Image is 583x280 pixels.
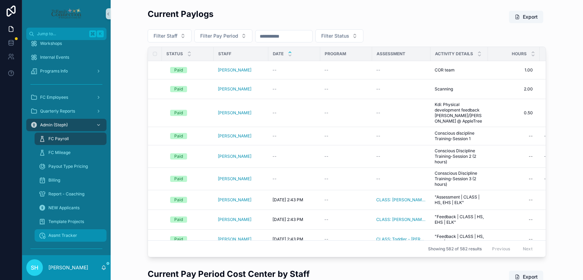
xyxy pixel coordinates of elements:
[166,51,183,57] span: Status
[529,236,533,242] div: --
[273,51,284,57] span: Date
[544,133,548,139] span: --
[218,197,251,203] a: [PERSON_NAME]
[376,110,380,116] span: --
[529,154,533,159] div: --
[218,154,251,159] a: [PERSON_NAME]
[48,177,60,183] span: Billing
[376,154,380,159] span: --
[272,86,277,92] span: --
[40,108,75,114] span: Quarterly Reports
[272,154,277,159] span: --
[435,67,455,73] span: COR team
[324,86,328,92] span: --
[218,110,251,116] a: [PERSON_NAME]
[324,110,328,116] span: --
[324,236,328,242] span: --
[272,236,303,242] span: [DATE] 2:43 PM
[272,197,303,203] span: [DATE] 2:43 PM
[529,197,533,203] div: --
[35,215,107,228] a: Template Projects
[98,31,103,37] span: K
[26,51,107,64] a: Internal Events
[148,8,213,20] h2: Current Paylogs
[48,136,69,142] span: FC Payroll
[272,176,277,182] span: --
[495,86,533,92] span: 2.00
[174,216,183,223] div: Paid
[435,171,484,187] span: Consscious Discipline Training-Session 3 (2 hours)
[324,217,328,222] span: --
[35,160,107,173] a: Payout Type Pricing
[35,133,107,145] a: FC Payroll
[435,86,453,92] span: Scanning
[218,67,251,73] a: [PERSON_NAME]
[272,110,277,116] span: --
[529,217,533,222] div: --
[174,176,183,182] div: Paid
[26,65,107,77] a: Programs Info
[218,176,251,182] a: [PERSON_NAME]
[324,176,328,182] span: --
[428,246,482,252] span: Showing 582 of 582 results
[40,68,68,74] span: Programs Info
[37,31,86,37] span: Jump to...
[218,133,251,139] a: [PERSON_NAME]
[376,67,380,73] span: --
[174,86,183,92] div: Paid
[495,67,533,73] span: 1.00
[509,11,543,23] button: Export
[376,217,426,222] span: CLASS: [PERSON_NAME]/[PERSON_NAME]
[324,154,328,159] span: --
[435,102,484,124] span: Kdi: Physical development feedback [PERSON_NAME]/[PERSON_NAME] @ AppleTree
[218,217,251,222] a: [PERSON_NAME]
[315,29,363,42] button: Select Button
[321,32,349,39] span: Filter Status
[495,110,533,116] span: 0.50
[435,51,473,57] span: Activity Details
[174,236,183,242] div: Paid
[218,236,251,242] a: [PERSON_NAME]
[48,191,84,197] span: Report - Coaching
[200,32,238,39] span: Filter Pay Period
[376,197,426,203] span: CLASS: [PERSON_NAME]/[PERSON_NAME]
[529,133,533,139] div: --
[272,217,303,222] span: [DATE] 2:43 PM
[272,67,277,73] span: --
[218,86,251,92] a: [PERSON_NAME]
[325,51,346,57] span: Program
[435,131,484,142] span: Conscious discipline Training-Session 1
[154,32,177,39] span: Filter Staff
[174,197,183,203] div: Paid
[376,236,426,242] a: CLASS: Toddler - [PERSON_NAME]/[PERSON_NAME]
[35,174,107,186] a: Billing
[51,8,82,19] img: App logo
[35,146,107,159] a: FC Mileage
[174,67,183,73] div: Paid
[148,268,310,280] h2: Current Pay Period Cost Center by Staff
[35,188,107,200] a: Report - Coaching
[26,37,107,50] a: Workshops
[435,214,484,225] span: "Feedback | CLASS | HS, EHS | ELK"
[48,150,71,155] span: FC Mileage
[48,233,77,238] span: Assmt Tracker
[376,86,380,92] span: --
[26,105,107,117] a: Quarterly Reports
[148,29,192,42] button: Select Button
[435,234,484,245] span: "Feedback | CLASS | HS, EHS | ELK"
[26,91,107,104] a: FC Employees
[31,263,38,272] span: SH
[544,154,548,159] span: --
[40,95,68,100] span: FC Employees
[194,29,252,42] button: Select Button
